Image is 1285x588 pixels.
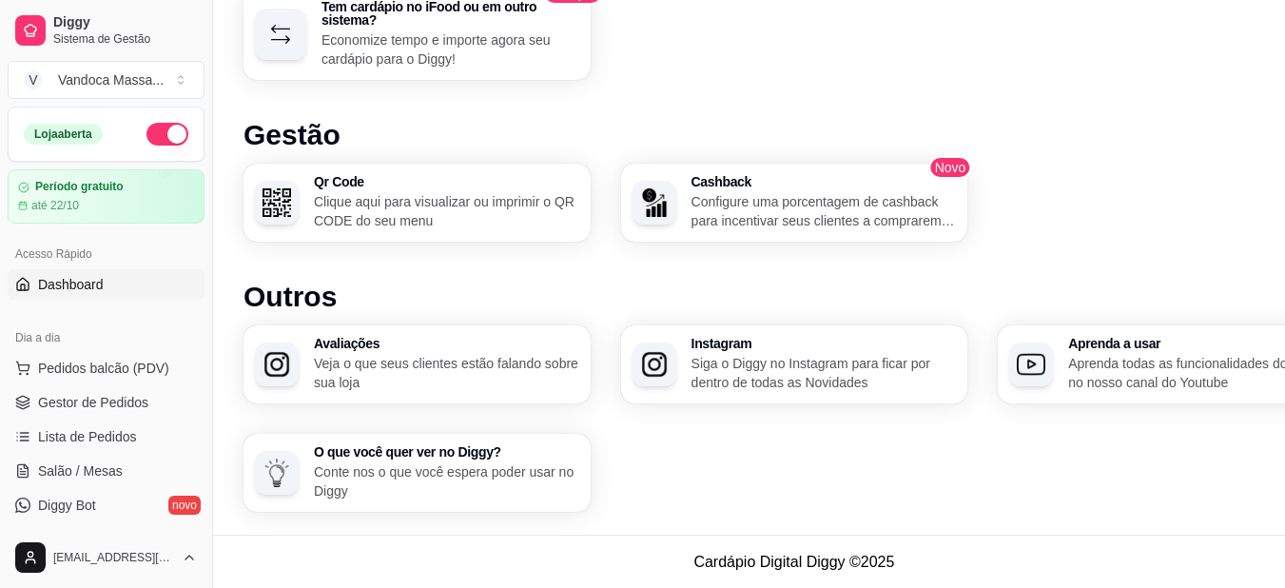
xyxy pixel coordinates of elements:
[8,535,204,580] button: [EMAIL_ADDRESS][DOMAIN_NAME]
[314,354,579,392] p: Veja o que seus clientes estão falando sobre sua loja
[263,459,291,487] img: O que você quer ver no Diggy?
[691,192,957,230] p: Configure uma porcentagem de cashback para incentivar seus clientes a comprarem em sua loja
[263,188,291,217] img: Qr Code
[38,461,123,480] span: Salão / Mesas
[321,30,579,69] p: Economize tempo e importe agora seu cardápio para o Diggy!
[8,269,204,300] a: Dashboard
[8,8,204,53] a: DiggySistema de Gestão
[8,456,204,486] a: Salão / Mesas
[1017,350,1045,379] img: Aprenda a usar
[38,275,104,294] span: Dashboard
[691,337,957,350] h3: Instagram
[38,427,137,446] span: Lista de Pedidos
[38,393,148,412] span: Gestor de Pedidos
[38,359,169,378] span: Pedidos balcão (PDV)
[314,192,579,230] p: Clique aqui para visualizar ou imprimir o QR CODE do seu menu
[691,354,957,392] p: Siga o Diggy no Instagram para ficar por dentro de todas as Novidades
[8,323,204,353] div: Dia a dia
[621,164,968,242] button: CashbackCashbackConfigure uma porcentagem de cashback para incentivar seus clientes a comprarem e...
[8,387,204,418] a: Gestor de Pedidos
[53,14,197,31] span: Diggy
[8,490,204,520] a: Diggy Botnovo
[31,198,79,213] article: até 22/10
[640,350,669,379] img: Instagram
[8,353,204,383] button: Pedidos balcão (PDV)
[38,496,96,515] span: Diggy Bot
[263,350,291,379] img: Avaliações
[314,445,579,459] h3: O que você quer ver no Diggy?
[8,169,204,224] a: Período gratuitoaté 22/10
[314,462,579,500] p: Conte nos o que você espera poder usar no Diggy
[243,434,591,512] button: O que você quer ver no Diggy?O que você quer ver no Diggy?Conte nos o que você espera poder usar ...
[8,524,204,555] a: KDS
[8,61,204,99] button: Select a team
[314,337,579,350] h3: Avaliações
[640,188,669,217] img: Cashback
[53,550,174,565] span: [EMAIL_ADDRESS][DOMAIN_NAME]
[24,70,43,89] span: V
[8,239,204,269] div: Acesso Rápido
[621,325,968,403] button: InstagramInstagramSiga o Diggy no Instagram para ficar por dentro de todas as Novidades
[8,421,204,452] a: Lista de Pedidos
[146,123,188,146] button: Alterar Status
[243,164,591,242] button: Qr CodeQr CodeClique aqui para visualizar ou imprimir o QR CODE do seu menu
[53,31,197,47] span: Sistema de Gestão
[35,180,124,194] article: Período gratuito
[243,325,591,403] button: AvaliaçõesAvaliaçõesVeja o que seus clientes estão falando sobre sua loja
[691,175,957,188] h3: Cashback
[314,175,579,188] h3: Qr Code
[929,156,972,179] span: Novo
[58,70,164,89] div: Vandoca Massa ...
[24,124,103,145] div: Loja aberta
